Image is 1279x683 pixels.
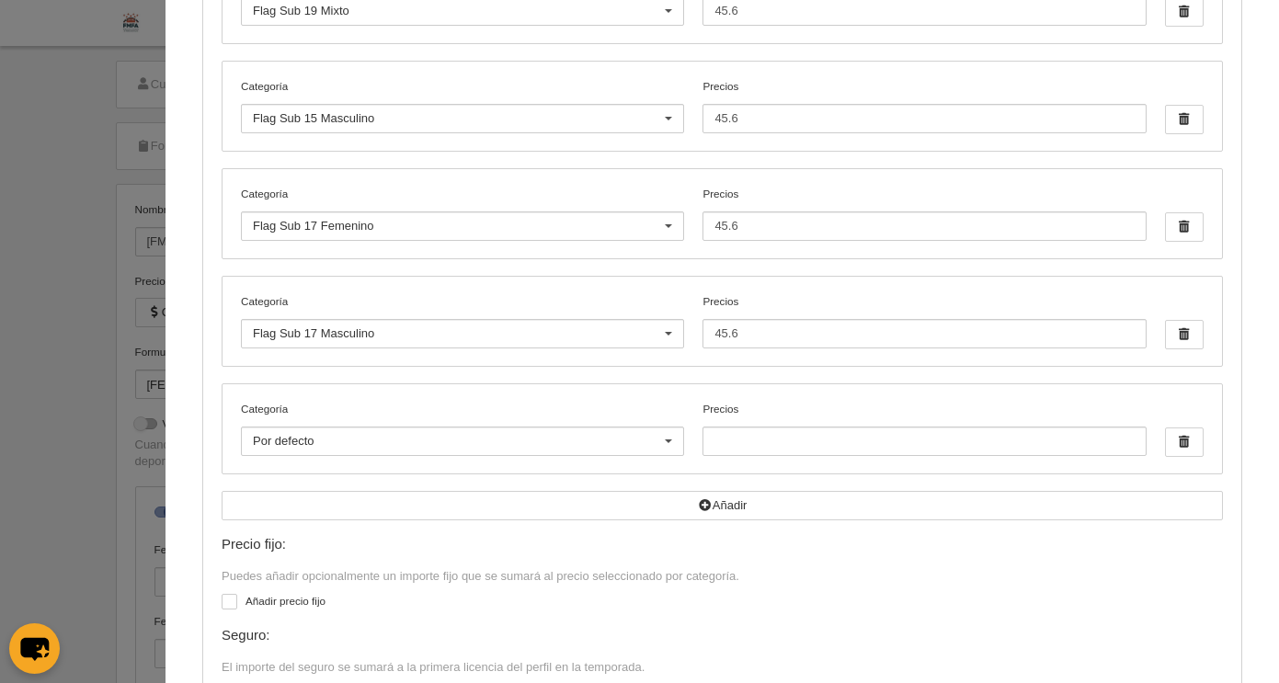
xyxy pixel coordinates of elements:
[702,293,1146,348] label: Precios
[702,104,1146,133] input: Precios
[241,78,684,95] label: Categoría
[222,568,1223,585] div: Puedes añadir opcionalmente un importe fijo que se sumará al precio seleccionado por categoría.
[9,623,60,674] button: chat-button
[702,186,1146,241] label: Precios
[702,78,1146,133] label: Precios
[253,326,374,340] span: Flag Sub 17 Masculino
[222,628,1223,643] div: Seguro:
[702,211,1146,241] input: Precios
[702,319,1146,348] input: Precios
[222,593,1223,614] label: Añadir precio fijo
[253,4,349,17] span: Flag Sub 19 Mixto
[241,293,684,310] label: Categoría
[241,186,684,202] label: Categoría
[253,219,374,233] span: Flag Sub 17 Femenino
[702,401,1146,456] label: Precios
[241,401,684,417] label: Categoría
[253,434,314,448] span: Por defecto
[253,111,374,125] span: Flag Sub 15 Masculino
[222,537,1223,552] div: Precio fijo:
[702,427,1146,456] input: Precios
[222,491,1223,520] button: Añadir
[222,659,1223,676] div: El importe del seguro se sumará a la primera licencia del perfil en la temporada.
